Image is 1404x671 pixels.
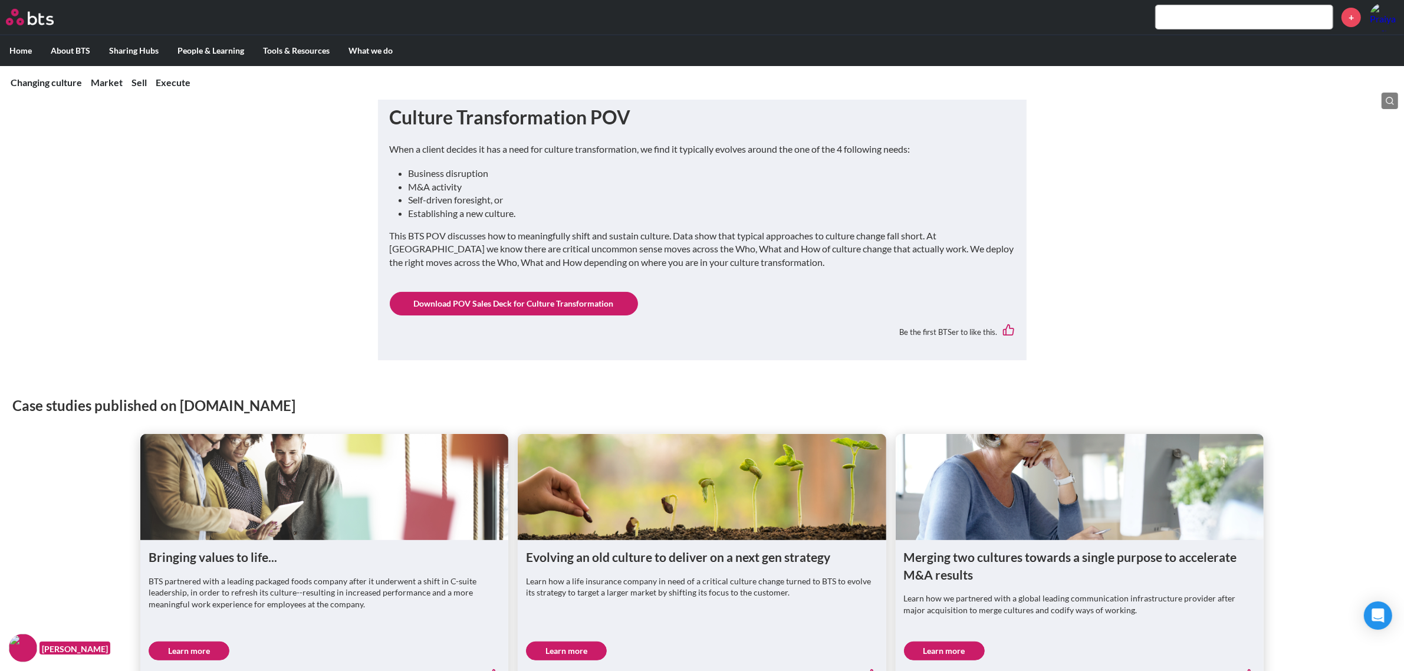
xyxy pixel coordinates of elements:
[100,35,168,66] label: Sharing Hubs
[149,575,500,610] p: BTS partnered with a leading packaged foods company after it underwent a shift in C-suite leaders...
[1370,3,1398,31] img: Praiya Thawornwattanaphol
[149,642,229,660] a: Learn more
[390,292,638,315] a: Download POV Sales Deck for Culture Transformation
[131,77,147,88] a: Sell
[409,180,1005,193] li: M&A activity
[390,229,1015,269] p: This BTS POV discusses how to meaningfully shift and sustain culture. Data show that typical appr...
[156,77,190,88] a: Execute
[1370,3,1398,31] a: Profile
[168,35,254,66] label: People & Learning
[526,642,607,660] a: Learn more
[526,575,877,598] p: Learn how a life insurance company in need of a critical culture change turned to BTS to evolve i...
[91,77,123,88] a: Market
[11,77,82,88] a: Changing culture
[6,9,54,25] img: BTS Logo
[390,315,1015,348] div: Be the first BTSer to like this.
[390,104,1015,131] h1: Culture Transformation POV
[339,35,402,66] label: What we do
[6,9,75,25] a: Go home
[149,548,500,565] h1: Bringing values to life...
[1341,8,1361,27] a: +
[254,35,339,66] label: Tools & Resources
[40,642,110,655] figcaption: [PERSON_NAME]
[526,548,877,565] h1: Evolving an old culture to deliver on a next gen strategy
[904,548,1255,583] h1: Merging two cultures towards a single purpose to accelerate M&A results
[1364,601,1392,630] div: Open Intercom Messenger
[409,207,1005,220] li: Establishing a new culture.
[904,593,1255,616] p: Learn how we partnered with a global leading communication infrastructure provider after major ac...
[409,167,1005,180] li: Business disruption
[390,143,1015,156] p: When a client decides it has a need for culture transformation, we find it typically evolves arou...
[9,634,37,662] img: F
[409,193,1005,206] li: Self-driven foresight, or
[41,35,100,66] label: About BTS
[904,642,985,660] a: Learn more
